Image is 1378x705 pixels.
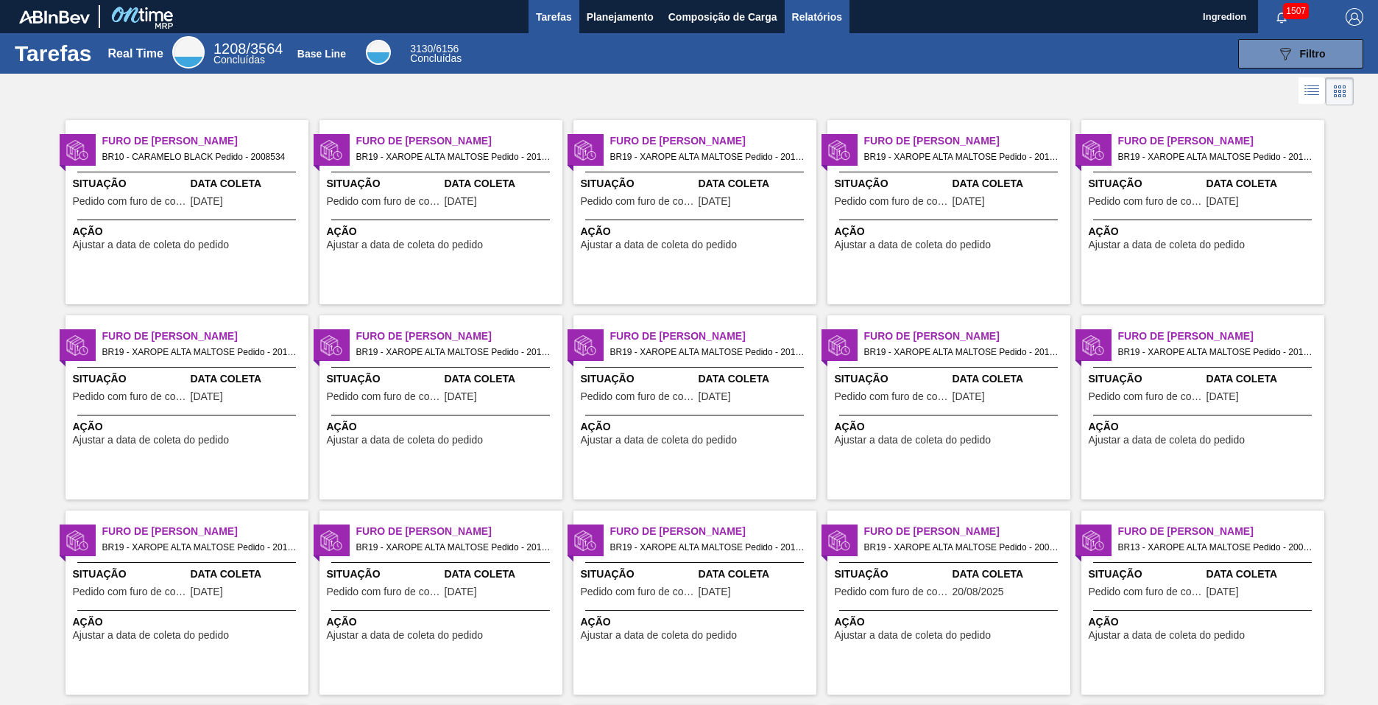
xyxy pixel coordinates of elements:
[610,344,805,360] span: BR19 - XAROPE ALTA MALTOSE Pedido - 2013281
[73,630,230,641] span: Ajustar a data de coleta do pedido
[445,176,559,192] span: Data Coleta
[1206,391,1239,402] span: 23/08/2025
[191,196,223,207] span: 21/08/2025
[327,586,441,597] span: Pedido com furo de coleta
[1118,329,1324,344] span: Furo de Coleta
[73,239,230,250] span: Ajustar a data de coleta do pedido
[1089,224,1321,239] span: Ação
[191,586,223,597] span: 24/08/2025
[1089,419,1321,435] span: Ação
[327,419,559,435] span: Ação
[699,176,813,192] span: Data Coleta
[356,344,551,360] span: BR19 - XAROPE ALTA MALTOSE Pedido - 2013274
[835,371,949,387] span: Situação
[327,614,559,630] span: Ação
[835,239,992,250] span: Ajustar a data de coleta do pedido
[864,133,1070,149] span: Furo de Coleta
[835,614,1067,630] span: Ação
[828,530,850,552] img: status
[1206,567,1321,582] span: Data Coleta
[356,524,562,539] span: Furo de Coleta
[102,329,308,344] span: Furo de Coleta
[66,334,88,357] img: status
[699,586,731,597] span: 24/08/2025
[953,371,1067,387] span: Data Coleta
[953,176,1067,192] span: Data Coleta
[587,8,654,26] span: Planejamento
[213,54,265,66] span: Concluídas
[102,133,308,149] span: Furo de Coleta
[610,524,816,539] span: Furo de Coleta
[213,43,283,65] div: Real Time
[864,524,1070,539] span: Furo de Coleta
[953,567,1067,582] span: Data Coleta
[581,371,695,387] span: Situação
[445,196,477,207] span: 24/08/2025
[574,139,596,161] img: status
[581,567,695,582] span: Situação
[213,41,283,57] span: / 3564
[581,614,813,630] span: Ação
[73,435,230,446] span: Ajustar a data de coleta do pedido
[66,139,88,161] img: status
[864,329,1070,344] span: Furo de Coleta
[668,8,777,26] span: Composição de Carga
[581,435,738,446] span: Ajustar a data de coleta do pedido
[102,539,297,555] span: BR19 - XAROPE ALTA MALTOSE Pedido - 2013272
[610,329,816,344] span: Furo de Coleta
[191,391,223,402] span: 24/08/2025
[191,176,305,192] span: Data Coleta
[1089,614,1321,630] span: Ação
[320,139,342,161] img: status
[366,40,391,65] div: Base Line
[410,43,459,55] span: / 6156
[66,530,88,552] img: status
[864,539,1059,555] span: BR19 - XAROPE ALTA MALTOSE Pedido - 2008317
[73,176,187,192] span: Situação
[835,435,992,446] span: Ajustar a data de coleta do pedido
[835,586,949,597] span: Pedido com furo de coleta
[191,567,305,582] span: Data Coleta
[864,149,1059,165] span: BR19 - XAROPE ALTA MALTOSE Pedido - 2013278
[1089,239,1245,250] span: Ajustar a data de coleta do pedido
[19,10,90,24] img: TNhmsLtSVTkK8tSr43FrP2fwEKptu5GPRR3wAAAABJRU5ErkJggg==
[445,371,559,387] span: Data Coleta
[864,344,1059,360] span: BR19 - XAROPE ALTA MALTOSE Pedido - 2011886
[1118,149,1312,165] span: BR19 - XAROPE ALTA MALTOSE Pedido - 2013279
[410,44,462,63] div: Base Line
[581,419,813,435] span: Ação
[792,8,842,26] span: Relatórios
[356,133,562,149] span: Furo de Coleta
[1089,196,1203,207] span: Pedido com furo de coleta
[73,391,187,402] span: Pedido com furo de coleta
[835,419,1067,435] span: Ação
[356,539,551,555] span: BR19 - XAROPE ALTA MALTOSE Pedido - 2013273
[699,371,813,387] span: Data Coleta
[1326,77,1354,105] div: Visão em Cards
[581,630,738,641] span: Ajustar a data de coleta do pedido
[445,391,477,402] span: 24/08/2025
[73,567,187,582] span: Situação
[73,371,187,387] span: Situação
[327,176,441,192] span: Situação
[410,43,433,55] span: 3130
[574,530,596,552] img: status
[1346,8,1363,26] img: Logout
[108,47,163,60] div: Real Time
[73,419,305,435] span: Ação
[610,149,805,165] span: BR19 - XAROPE ALTA MALTOSE Pedido - 2013277
[581,176,695,192] span: Situação
[1118,524,1324,539] span: Furo de Coleta
[1082,139,1104,161] img: status
[1089,567,1203,582] span: Situação
[15,45,92,62] h1: Tarefas
[1238,39,1363,69] button: Filtro
[327,196,441,207] span: Pedido com furo de coleta
[327,224,559,239] span: Ação
[327,239,484,250] span: Ajustar a data de coleta do pedido
[536,8,572,26] span: Tarefas
[327,630,484,641] span: Ajustar a data de coleta do pedido
[327,435,484,446] span: Ajustar a data de coleta do pedido
[581,391,695,402] span: Pedido com furo de coleta
[1206,196,1239,207] span: 24/08/2025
